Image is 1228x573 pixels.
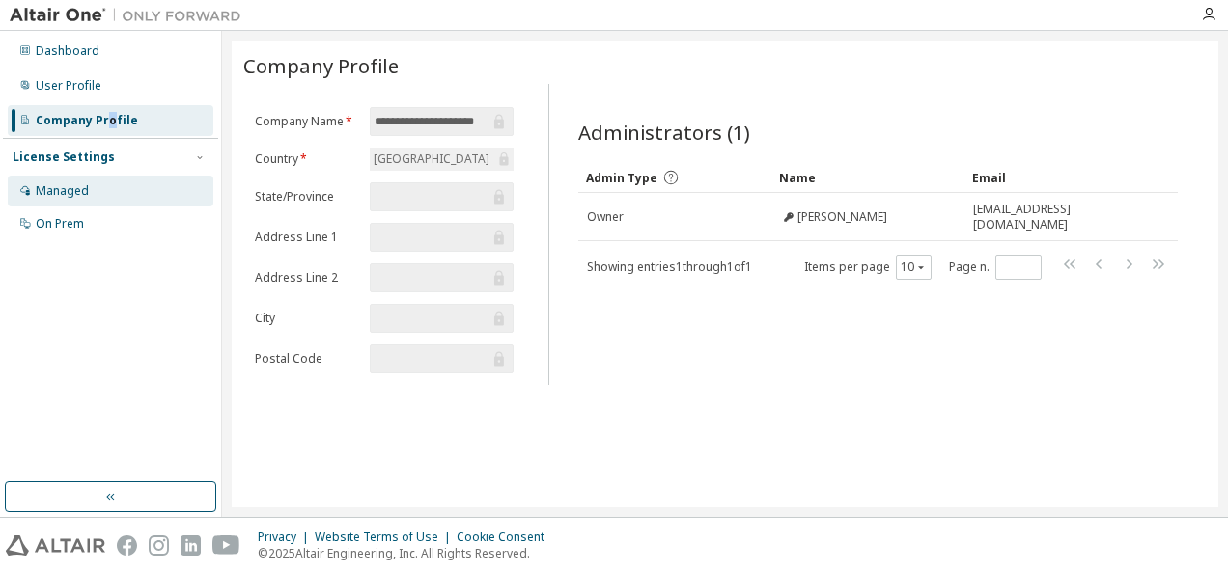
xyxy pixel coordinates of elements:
img: linkedin.svg [181,535,201,556]
button: 10 [901,259,927,275]
img: youtube.svg [212,535,240,556]
div: Email [972,162,1122,193]
span: [PERSON_NAME] [797,209,887,225]
label: City [255,311,358,326]
span: Owner [587,209,624,225]
label: Postal Code [255,351,358,367]
div: [GEOGRAPHIC_DATA] [370,148,514,171]
label: Address Line 1 [255,230,358,245]
div: Name [779,162,957,193]
div: Website Terms of Use [315,530,457,545]
img: facebook.svg [117,535,137,556]
span: Administrators (1) [578,119,750,146]
div: License Settings [13,150,115,165]
label: State/Province [255,189,358,205]
div: Privacy [258,530,315,545]
div: On Prem [36,216,84,232]
div: Managed [36,183,89,199]
div: Dashboard [36,43,99,59]
img: instagram.svg [149,535,169,556]
span: Company Profile [243,52,399,79]
div: [GEOGRAPHIC_DATA] [371,149,492,170]
div: User Profile [36,78,101,94]
div: Company Profile [36,113,138,128]
p: © 2025 Altair Engineering, Inc. All Rights Reserved. [258,545,556,561]
label: Address Line 2 [255,270,358,286]
img: altair_logo.svg [6,535,105,556]
span: [EMAIL_ADDRESS][DOMAIN_NAME] [973,202,1121,232]
label: Company Name [255,114,358,129]
span: Page n. [949,255,1042,280]
label: Country [255,151,358,167]
span: Admin Type [586,170,657,186]
div: Cookie Consent [457,530,556,545]
span: Showing entries 1 through 1 of 1 [587,259,752,275]
span: Items per page [804,255,932,280]
img: Altair One [10,6,251,25]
